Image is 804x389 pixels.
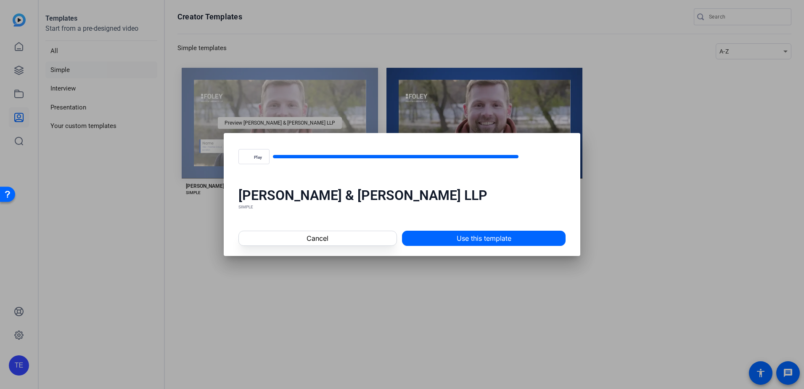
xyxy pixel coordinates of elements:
[254,155,262,160] span: Play
[522,147,542,167] button: Mute
[457,233,511,243] span: Use this template
[238,204,566,210] div: SIMPLE
[238,231,397,246] button: Cancel
[307,233,328,243] span: Cancel
[545,147,566,167] button: Fullscreen
[402,231,566,246] button: Use this template
[238,187,566,204] div: [PERSON_NAME] & [PERSON_NAME] LLP
[238,149,270,164] button: Play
